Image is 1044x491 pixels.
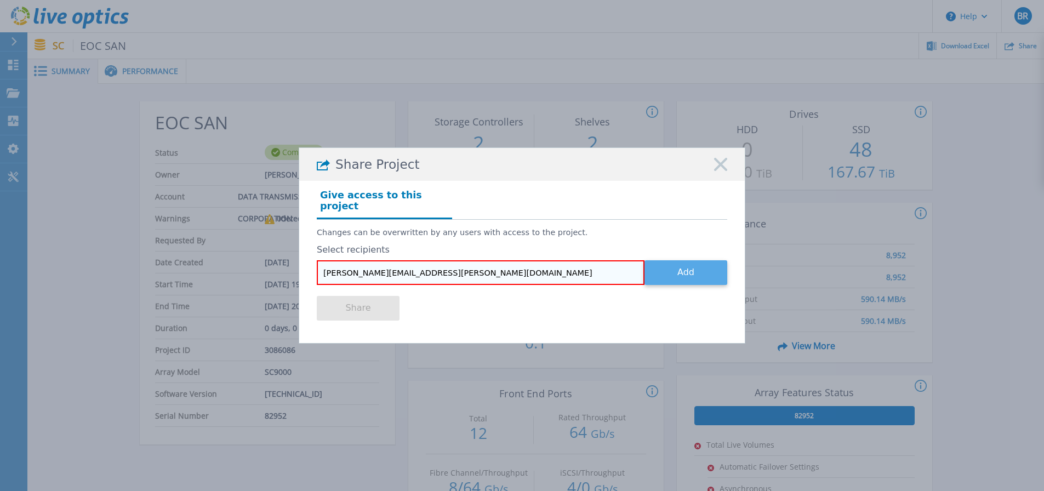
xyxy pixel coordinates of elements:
h4: Give access to this project [317,186,452,219]
label: Select recipients [317,245,727,255]
button: Share [317,296,400,321]
p: Changes can be overwritten by any users with access to the project. [317,228,727,237]
span: Share Project [335,157,420,172]
button: Add [644,260,727,285]
input: Enter email address [317,260,644,285]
